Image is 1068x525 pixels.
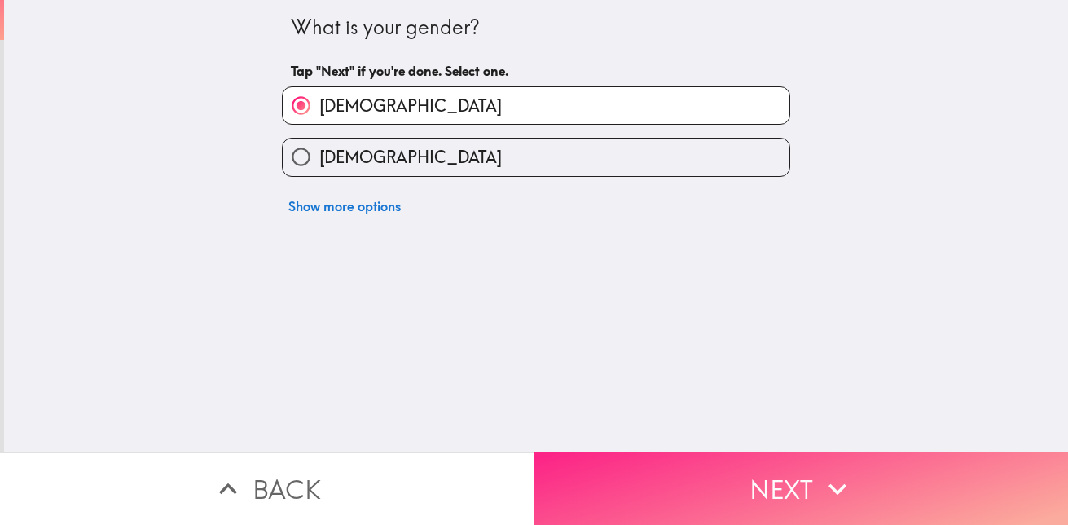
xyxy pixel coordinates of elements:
span: [DEMOGRAPHIC_DATA] [319,95,502,117]
button: [DEMOGRAPHIC_DATA] [283,87,789,124]
div: What is your gender? [291,14,781,42]
h6: Tap "Next" if you're done. Select one. [291,62,781,80]
button: Show more options [282,190,407,223]
button: [DEMOGRAPHIC_DATA] [283,139,789,175]
span: [DEMOGRAPHIC_DATA] [319,146,502,169]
